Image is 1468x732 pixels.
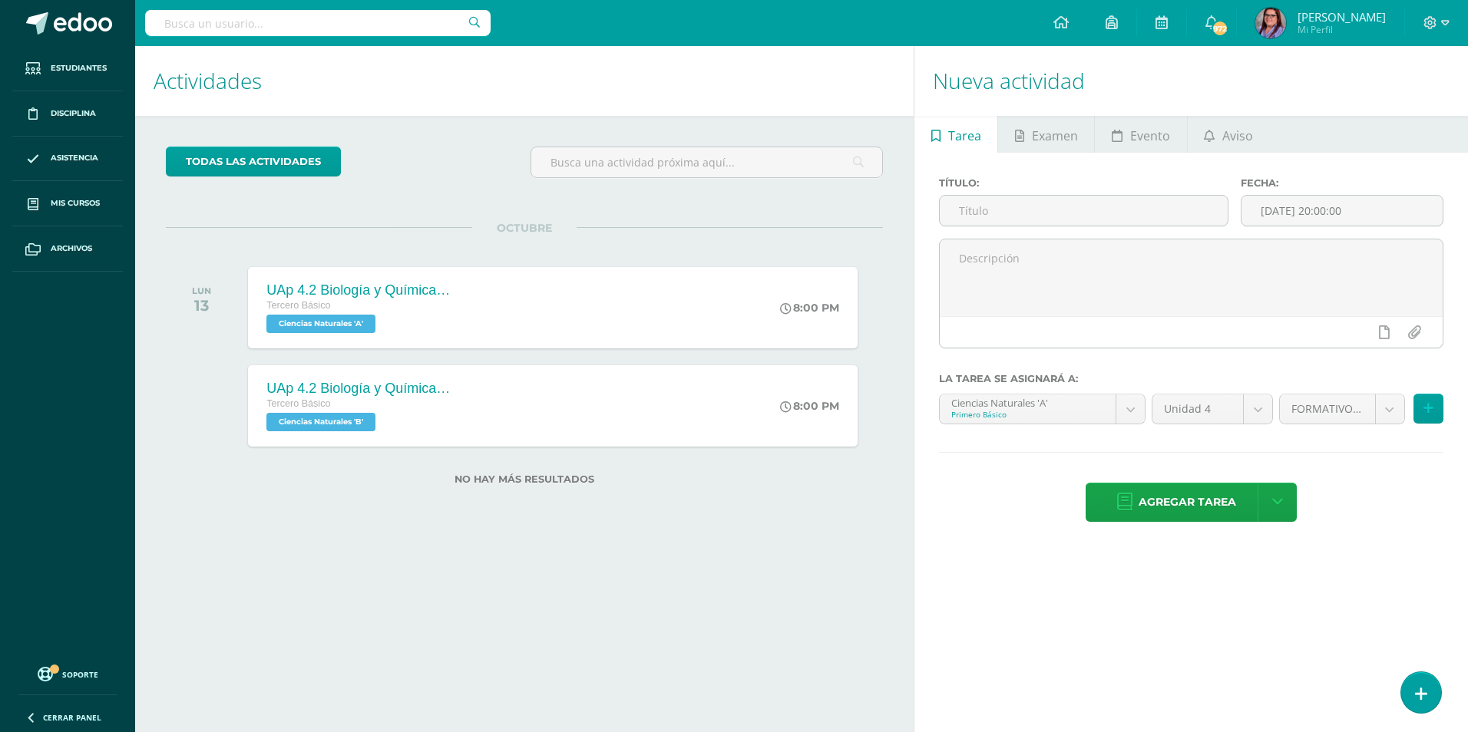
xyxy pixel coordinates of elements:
h1: Nueva actividad [933,46,1450,116]
a: Asistencia [12,137,123,182]
div: Primero Básico [951,409,1104,420]
span: FORMATIVO (60.0%) [1291,394,1364,424]
input: Busca un usuario... [145,10,491,36]
a: Soporte [18,663,117,684]
span: Agregar tarea [1139,483,1236,521]
span: Cerrar panel [43,712,101,723]
div: LUN [192,285,211,296]
a: Estudiantes [12,46,123,91]
div: Ciencias Naturales 'A' [951,394,1104,409]
span: [PERSON_NAME] [1298,9,1386,25]
span: Examen [1032,117,1078,154]
span: Asistencia [51,152,98,164]
a: Examen [998,116,1094,153]
span: Aviso [1222,117,1253,154]
a: FORMATIVO (60.0%) [1280,394,1404,424]
span: Tarea [948,117,981,154]
span: Mis cursos [51,197,100,209]
a: Archivos [12,226,123,272]
a: Unidad 4 [1152,394,1272,424]
span: Unidad 4 [1164,394,1232,424]
span: Disciplina [51,107,96,120]
a: Disciplina [12,91,123,137]
label: No hay más resultados [166,473,883,485]
span: Mi Perfil [1298,23,1386,36]
h1: Actividades [154,46,895,116]
span: Tercero Básico [266,398,330,409]
span: Soporte [62,669,98,680]
a: Evento [1095,116,1186,153]
span: Archivos [51,242,92,255]
div: 8:00 PM [780,301,839,315]
a: todas las Actividades [166,147,341,176]
span: Evento [1130,117,1170,154]
span: 972 [1212,20,1228,37]
div: UAp 4.2 Biología y Química - evaluación sumativa [266,381,451,397]
a: Tarea [914,116,997,153]
div: 8:00 PM [780,399,839,413]
span: OCTUBRE [472,221,577,235]
input: Fecha de entrega [1242,196,1443,226]
span: Estudiantes [51,62,107,74]
a: Ciencias Naturales 'A'Primero Básico [940,394,1145,424]
label: La tarea se asignará a: [939,373,1443,384]
span: Ciencias Naturales 'A' [266,315,375,333]
label: Fecha: [1241,177,1443,189]
input: Busca una actividad próxima aquí... [531,147,882,177]
img: d76661cb19da47c8721aaba634ec83f7.png [1255,8,1286,38]
div: 13 [192,296,211,315]
span: Tercero Básico [266,300,330,311]
span: Ciencias Naturales 'B' [266,413,375,431]
label: Título: [939,177,1228,189]
a: Mis cursos [12,181,123,226]
a: Aviso [1188,116,1270,153]
div: UAp 4.2 Biología y Química - Evaluación sumativa [266,282,451,298]
input: Título [940,196,1228,226]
